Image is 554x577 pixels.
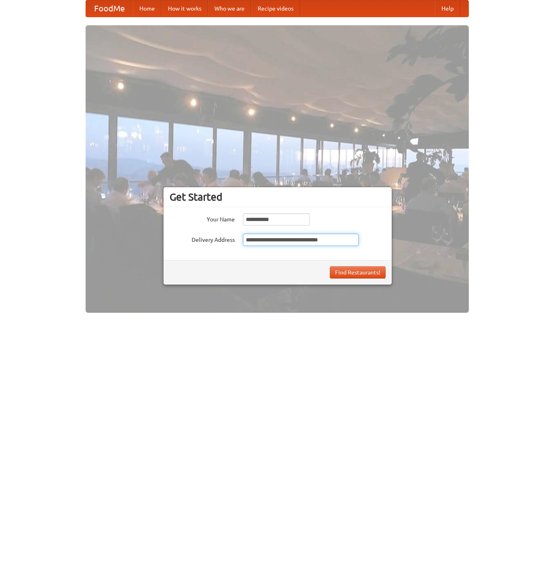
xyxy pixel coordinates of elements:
a: Help [435,0,460,17]
a: Home [133,0,161,17]
a: How it works [161,0,208,17]
h3: Get Started [170,191,386,203]
label: Delivery Address [170,234,235,244]
a: Recipe videos [251,0,300,17]
button: Find Restaurants! [330,266,386,279]
a: FoodMe [86,0,133,17]
label: Your Name [170,213,235,223]
a: Who we are [208,0,251,17]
